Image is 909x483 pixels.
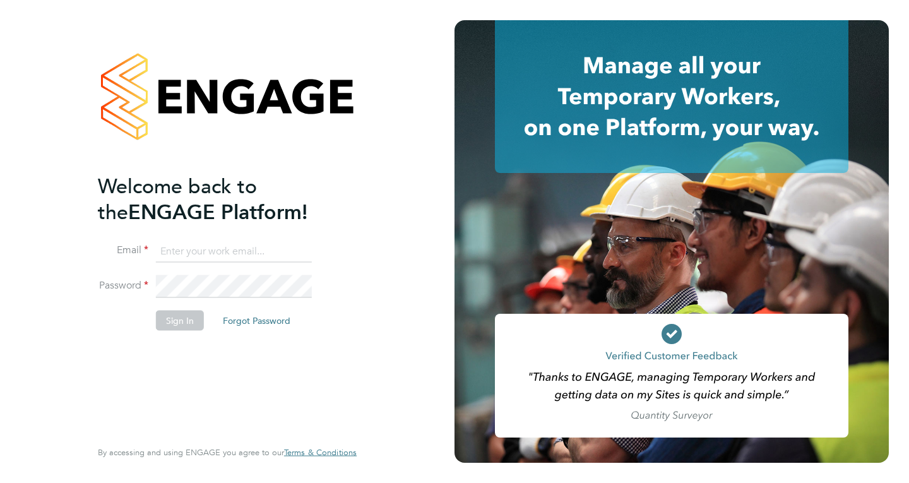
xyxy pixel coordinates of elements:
h2: ENGAGE Platform! [98,173,344,225]
button: Forgot Password [213,311,300,331]
a: Terms & Conditions [284,448,357,458]
span: Welcome back to the [98,174,257,224]
label: Password [98,279,148,292]
button: Sign In [156,311,204,331]
label: Email [98,244,148,257]
span: By accessing and using ENGAGE you agree to our [98,447,357,458]
input: Enter your work email... [156,240,312,263]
